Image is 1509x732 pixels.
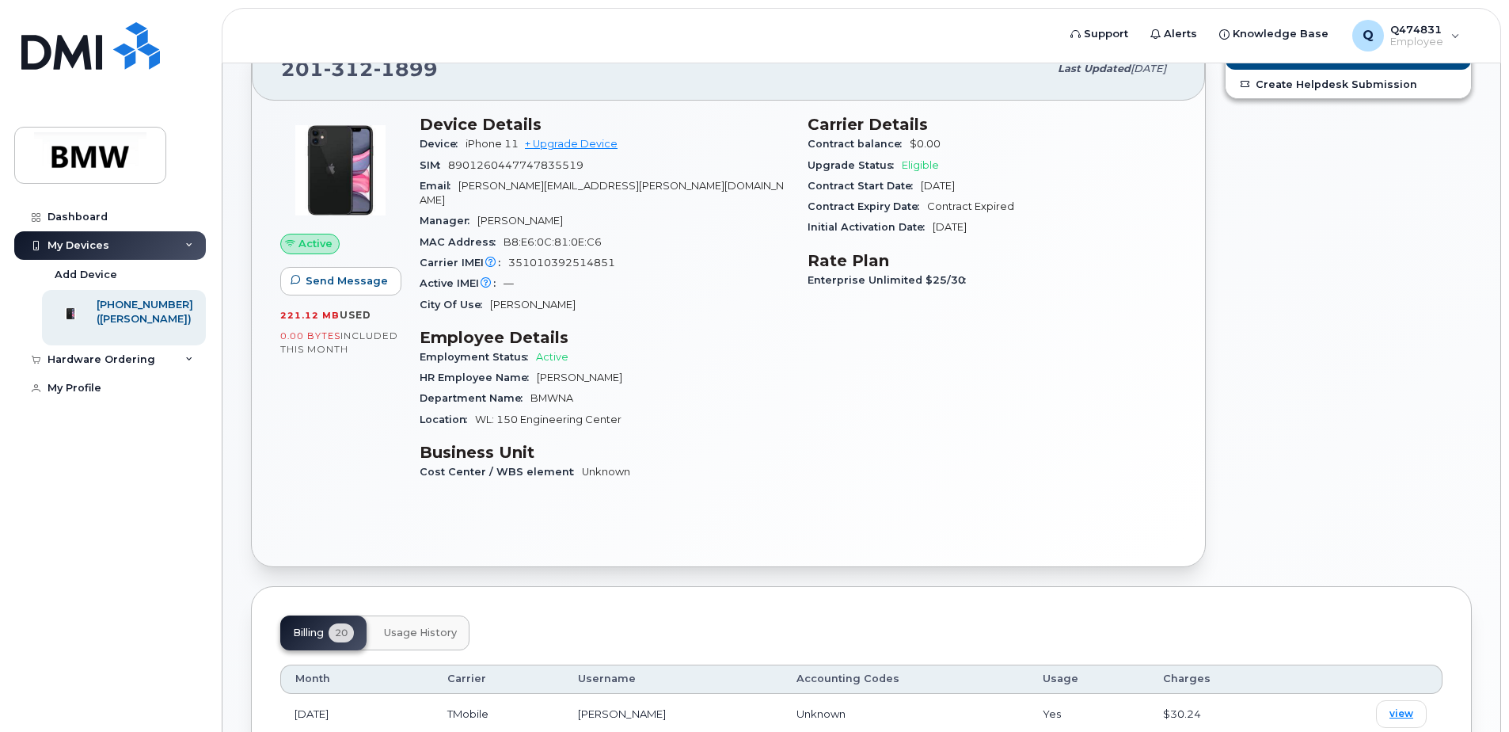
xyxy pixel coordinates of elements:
span: 221.12 MB [280,310,340,321]
a: view [1376,700,1427,728]
span: Contract Expiry Date [808,200,927,212]
span: Department Name [420,392,530,404]
span: Initial Activation Date [808,221,933,233]
span: Usage History [384,627,457,639]
span: Employee [1390,36,1443,48]
span: — [504,277,514,289]
span: Eligible [902,159,939,171]
span: Q [1363,26,1374,45]
span: Alerts [1164,26,1197,42]
span: Contract Expired [927,200,1014,212]
span: Email [420,180,458,192]
span: 1899 [374,57,438,81]
button: Send Message [280,267,401,295]
div: $30.24 [1163,707,1277,722]
span: WL: 150 Engineering Center [475,414,621,425]
h3: Carrier Details [808,115,1176,134]
span: Employment Status [420,351,536,363]
span: Q474831 [1390,23,1443,36]
span: Unknown [582,466,630,478]
span: Unknown [796,707,846,720]
th: Accounting Codes [782,665,1028,693]
span: City Of Use [420,299,490,311]
th: Username [564,665,782,693]
a: Knowledge Base [1208,18,1340,50]
span: Active [536,351,568,363]
a: Support [1059,18,1139,50]
span: iPhone 11 [466,138,519,150]
span: used [340,309,371,321]
span: HR Employee Name [420,372,537,383]
span: B8:E6:0C:81:0E:C6 [504,236,602,248]
span: [DATE] [933,221,967,233]
span: Cost Center / WBS element [420,466,582,478]
th: Month [280,665,433,693]
span: 201 [281,57,438,81]
span: MAC Address [420,236,504,248]
span: 8901260447747835519 [448,159,583,171]
h3: Employee Details [420,328,789,347]
h3: Rate Plan [808,251,1176,270]
h3: Business Unit [420,443,789,462]
span: Active [298,236,333,251]
th: Carrier [433,665,564,693]
span: 351010392514851 [508,257,615,269]
span: Location [420,414,475,425]
img: iPhone_11.jpg [293,123,388,218]
span: SIM [420,159,448,171]
th: Charges [1149,665,1291,693]
span: Contract balance [808,138,910,150]
span: BMWNA [530,392,573,404]
span: Upgrade Status [808,159,902,171]
span: [PERSON_NAME][EMAIL_ADDRESS][PERSON_NAME][DOMAIN_NAME] [420,180,784,206]
span: Manager [420,215,477,227]
span: Enterprise Unlimited $25/30 [808,274,974,286]
span: Knowledge Base [1233,26,1328,42]
a: + Upgrade Device [525,138,618,150]
span: Device [420,138,466,150]
span: Carrier IMEI [420,257,508,269]
span: Send Message [306,273,388,288]
span: Last updated [1058,63,1131,74]
span: 0.00 Bytes [280,330,340,341]
span: Support [1084,26,1128,42]
th: Usage [1028,665,1149,693]
span: view [1389,707,1413,721]
a: Alerts [1139,18,1208,50]
span: $0.00 [910,138,941,150]
h3: Device Details [420,115,789,134]
span: [DATE] [1131,63,1166,74]
span: [PERSON_NAME] [490,299,576,311]
div: Q474831 [1341,20,1471,51]
span: [DATE] [921,180,955,192]
iframe: Messenger Launcher [1440,663,1497,720]
span: 312 [324,57,374,81]
span: [PERSON_NAME] [537,372,622,383]
span: [PERSON_NAME] [477,215,563,227]
a: Create Helpdesk Submission [1226,70,1471,98]
span: Active IMEI [420,277,504,289]
span: Contract Start Date [808,180,921,192]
